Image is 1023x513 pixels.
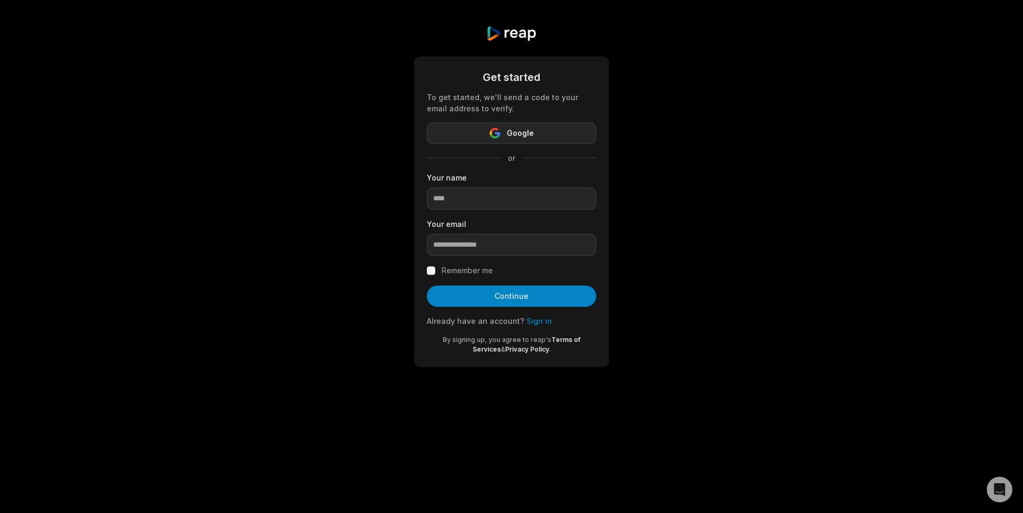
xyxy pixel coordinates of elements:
[507,127,534,140] span: Google
[549,345,551,353] span: .
[427,69,596,85] div: Get started
[427,286,596,307] button: Continue
[427,92,596,114] div: To get started, we'll send a code to your email address to verify.
[427,123,596,144] button: Google
[499,152,524,164] span: or
[526,316,552,325] a: Sign in
[486,26,537,42] img: reap
[427,172,596,183] label: Your name
[505,345,549,353] a: Privacy Policy
[987,477,1012,502] div: Open Intercom Messenger
[427,316,524,325] span: Already have an account?
[427,218,596,230] label: Your email
[442,264,493,277] label: Remember me
[443,336,551,344] span: By signing up, you agree to reap's
[501,345,505,353] span: &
